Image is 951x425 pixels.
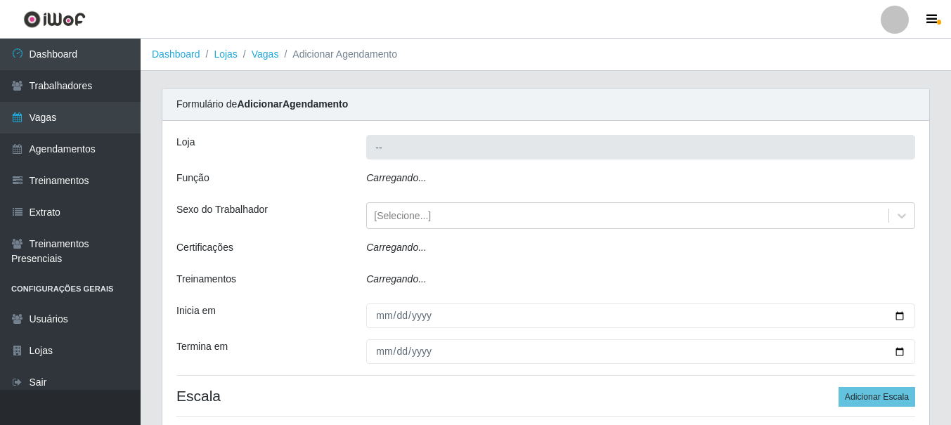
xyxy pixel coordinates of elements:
[278,47,397,62] li: Adicionar Agendamento
[252,48,279,60] a: Vagas
[366,172,427,183] i: Carregando...
[366,273,427,285] i: Carregando...
[366,303,915,328] input: 00/00/0000
[176,240,233,255] label: Certificações
[214,48,237,60] a: Lojas
[176,339,228,354] label: Termina em
[176,303,216,318] label: Inicia em
[176,387,915,405] h4: Escala
[152,48,200,60] a: Dashboard
[237,98,348,110] strong: Adicionar Agendamento
[176,135,195,150] label: Loja
[366,242,427,253] i: Carregando...
[176,202,268,217] label: Sexo do Trabalhador
[23,11,86,28] img: CoreUI Logo
[141,39,951,71] nav: breadcrumb
[366,339,915,364] input: 00/00/0000
[176,171,209,185] label: Função
[839,387,915,407] button: Adicionar Escala
[374,209,431,223] div: [Selecione...]
[176,272,236,287] label: Treinamentos
[162,89,929,121] div: Formulário de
